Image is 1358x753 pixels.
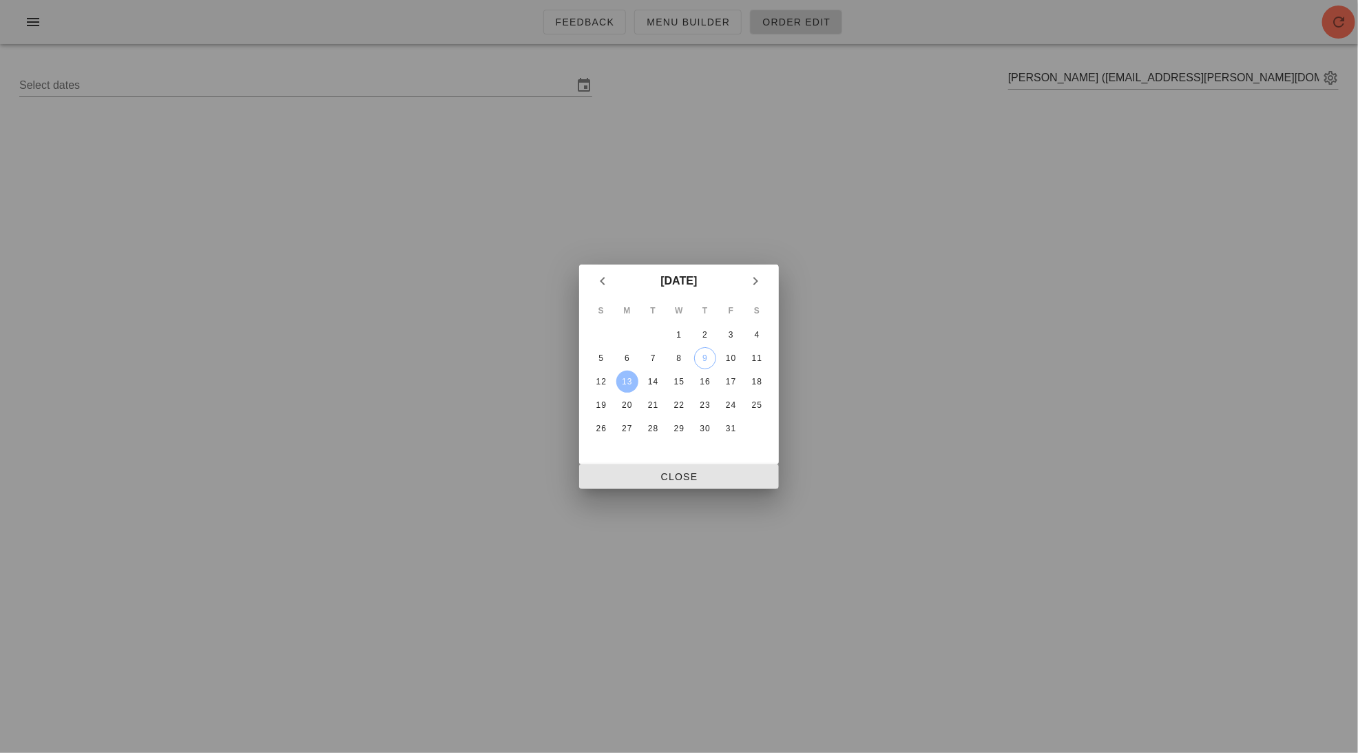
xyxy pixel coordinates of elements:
[590,347,612,369] button: 5
[720,394,742,416] button: 24
[589,299,614,322] th: S
[642,424,664,433] div: 28
[642,353,664,363] div: 7
[694,371,716,393] button: 16
[694,394,716,416] button: 23
[616,400,638,410] div: 20
[720,424,742,433] div: 31
[668,417,690,440] button: 29
[694,324,716,346] button: 2
[720,324,742,346] button: 3
[667,299,691,322] th: W
[743,269,768,293] button: Next month
[720,347,742,369] button: 10
[579,464,779,489] button: Close
[642,394,664,416] button: 21
[746,324,768,346] button: 4
[695,353,715,363] div: 9
[746,377,768,386] div: 18
[694,417,716,440] button: 30
[694,424,716,433] div: 30
[720,400,742,410] div: 24
[720,377,742,386] div: 17
[720,417,742,440] button: 31
[746,353,768,363] div: 11
[668,347,690,369] button: 8
[590,269,615,293] button: Previous month
[655,267,702,295] button: [DATE]
[719,299,744,322] th: F
[590,371,612,393] button: 12
[694,347,716,369] button: 9
[642,371,664,393] button: 14
[616,371,638,393] button: 13
[668,424,690,433] div: 29
[616,424,638,433] div: 27
[720,330,742,340] div: 3
[590,353,612,363] div: 5
[668,394,690,416] button: 22
[746,330,768,340] div: 4
[693,299,718,322] th: T
[668,371,690,393] button: 15
[616,417,638,440] button: 27
[590,377,612,386] div: 12
[744,299,769,322] th: S
[616,347,638,369] button: 6
[746,371,768,393] button: 18
[590,400,612,410] div: 19
[590,471,768,482] span: Close
[640,299,665,322] th: T
[746,400,768,410] div: 25
[694,377,716,386] div: 16
[616,394,638,416] button: 20
[720,353,742,363] div: 10
[590,394,612,416] button: 19
[616,377,638,386] div: 13
[668,330,690,340] div: 1
[590,417,612,440] button: 26
[694,330,716,340] div: 2
[642,400,664,410] div: 21
[616,353,638,363] div: 6
[668,353,690,363] div: 8
[746,347,768,369] button: 11
[668,324,690,346] button: 1
[746,394,768,416] button: 25
[694,400,716,410] div: 23
[668,377,690,386] div: 15
[642,347,664,369] button: 7
[642,377,664,386] div: 14
[615,299,640,322] th: M
[668,400,690,410] div: 22
[590,424,612,433] div: 26
[642,417,664,440] button: 28
[720,371,742,393] button: 17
